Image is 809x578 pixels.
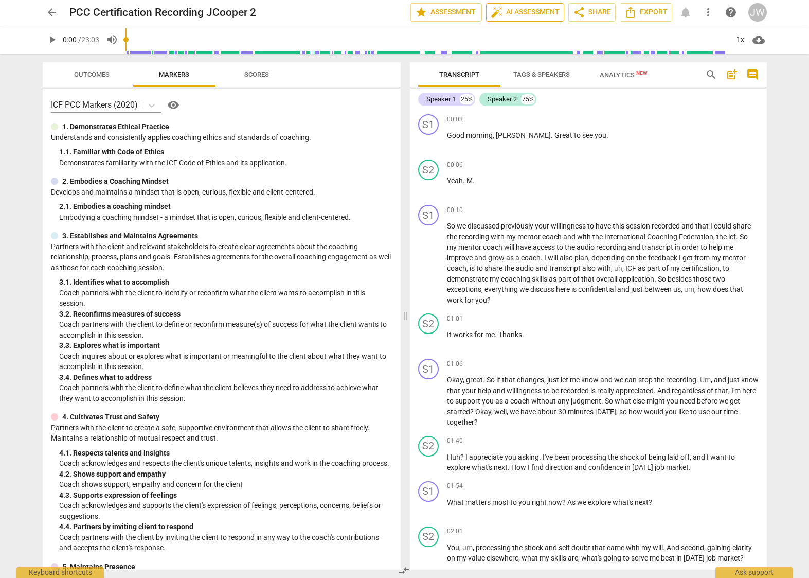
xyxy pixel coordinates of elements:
[574,254,588,262] span: plan
[474,254,488,262] span: and
[495,397,505,405] span: as
[410,3,482,22] button: Assessment
[697,397,719,405] span: before
[59,372,392,383] div: 3. 4. Defines what to address
[596,243,628,251] span: recording
[682,243,700,251] span: order
[554,131,574,139] span: Great
[748,3,767,22] button: JW
[697,285,713,293] span: how
[731,387,742,395] span: I'm
[714,376,728,384] span: and
[59,340,392,351] div: 3. 3. Explores what is important
[694,254,711,262] span: from
[568,3,616,22] button: Share
[447,131,466,139] span: Good
[654,275,658,283] span: .
[482,397,495,405] span: you
[453,330,474,339] span: works
[723,264,729,272] span: to
[516,264,535,272] span: audio
[510,397,531,405] span: coach
[51,99,138,111] p: ICF PCC Markers (2020)
[165,97,182,113] button: Help
[563,233,577,241] span: and
[491,408,494,416] span: ,
[43,30,61,49] button: Play
[680,397,697,405] span: need
[506,233,517,241] span: my
[715,387,728,395] span: that
[561,387,590,395] span: recorded
[733,222,751,230] span: share
[647,233,679,241] span: Coaching
[725,6,737,19] span: help
[59,382,392,404] p: Coach partners with the client to define what the client believes they need to address to achieve...
[638,264,647,272] span: as
[587,222,596,230] span: to
[488,94,517,104] div: Speaker 2
[535,264,549,272] span: and
[582,264,597,272] span: also
[700,243,709,251] span: to
[556,243,565,251] span: to
[59,157,392,168] p: Demonstrates familiarity with the ICF Code of Ethics and its application.
[710,222,714,230] span: I
[578,285,617,293] span: confidential
[447,408,470,416] span: started
[484,264,504,272] span: share
[51,187,392,198] p: Develops and maintains a mindset that is open, curious, flexible and client-centered.
[447,387,462,395] span: that
[515,254,521,262] span: a
[713,275,725,283] span: two
[628,243,642,251] span: and
[565,243,577,251] span: the
[542,233,563,241] span: coach
[103,30,121,49] button: Volume
[736,233,740,241] span: .
[625,376,638,384] span: can
[675,243,682,251] span: in
[491,6,560,19] span: AI Assessment
[614,376,625,384] span: we
[582,131,595,139] span: see
[684,285,694,293] span: Filler word
[654,376,666,384] span: the
[463,177,466,185] span: .
[439,71,479,78] span: Transcript
[493,131,496,139] span: ,
[458,243,483,251] span: mentor
[547,376,561,384] span: just
[716,233,728,241] span: the
[493,387,507,395] span: and
[597,387,616,395] span: really
[616,387,654,395] span: appreciated
[447,330,453,339] span: It
[730,285,743,293] span: that
[597,264,611,272] span: with
[625,264,638,272] span: ICF
[426,94,456,104] div: Speaker 1
[496,131,551,139] span: [PERSON_NAME]
[703,66,720,83] button: Search
[644,285,673,293] span: between
[470,408,475,416] span: ?
[504,264,516,272] span: the
[711,376,714,384] span: ,
[418,160,439,180] div: Change speaker
[478,387,493,395] span: help
[581,376,600,384] span: know
[51,241,392,273] p: Partners with the client and relevant stakeholders to create clear agreements about the coaching ...
[533,243,556,251] span: access
[522,330,524,339] span: .
[570,376,581,384] span: me
[457,222,468,230] span: we
[16,567,104,578] div: Keyboard shortcuts
[466,264,470,272] span: ,
[728,376,741,384] span: just
[662,264,670,272] span: of
[59,351,392,372] p: Coach inquires about or explores what is important or meaningful to the client about what they wa...
[62,121,169,132] p: 1. Demonstrates Ethical Practice
[459,233,491,241] span: recording
[516,243,533,251] span: have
